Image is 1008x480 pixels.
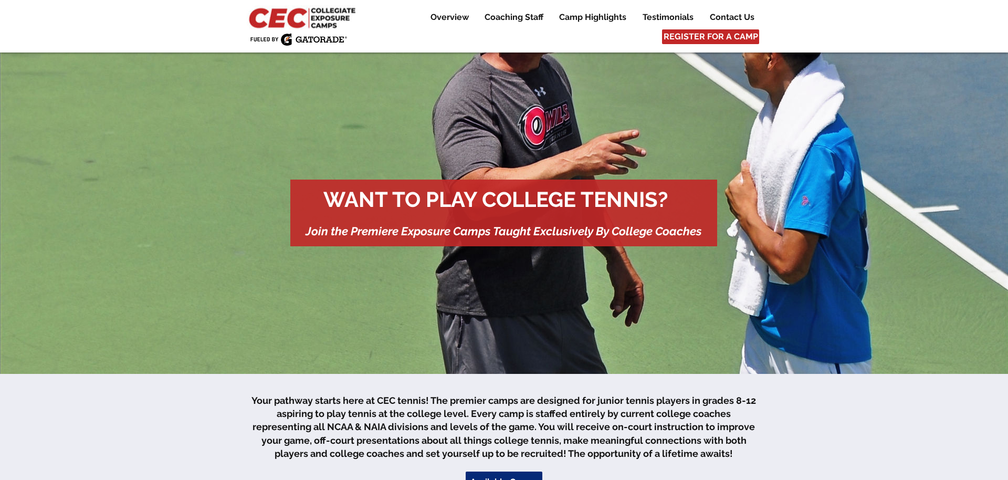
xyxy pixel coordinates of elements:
[247,5,360,29] img: CEC Logo Primary_edited.jpg
[250,33,347,46] img: Fueled by Gatorade.png
[702,11,762,24] a: Contact Us
[251,395,756,459] span: Your pathway starts here at CEC tennis! The premier camps are designed for junior tennis players ...
[662,29,759,44] a: REGISTER FOR A CAMP
[425,11,474,24] p: Overview
[551,11,634,24] a: Camp Highlights
[306,224,702,238] span: Join the Premiere Exposure Camps Taught Exclusively By College Coaches
[664,31,758,43] span: REGISTER FOR A CAMP
[637,11,699,24] p: Testimonials
[479,11,549,24] p: Coaching Staff
[705,11,760,24] p: Contact Us
[477,11,551,24] a: Coaching Staff
[635,11,701,24] a: Testimonials
[415,11,762,24] nav: Site
[423,11,476,24] a: Overview
[323,187,668,212] span: WANT TO PLAY COLLEGE TENNIS?
[554,11,632,24] p: Camp Highlights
